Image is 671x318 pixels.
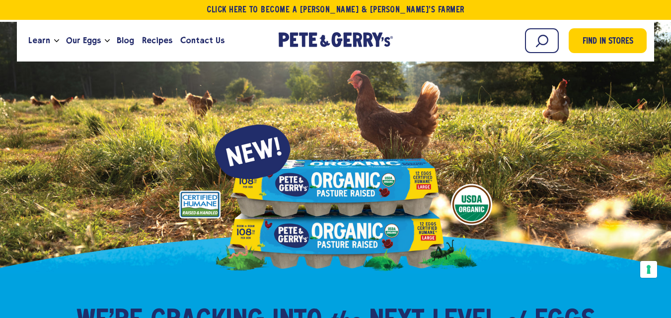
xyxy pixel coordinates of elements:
[66,34,101,47] span: Our Eggs
[28,34,50,47] span: Learn
[113,27,138,54] a: Blog
[640,261,657,278] button: Your consent preferences for tracking technologies
[142,34,172,47] span: Recipes
[583,35,633,49] span: Find in Stores
[176,27,228,54] a: Contact Us
[54,39,59,43] button: Open the dropdown menu for Learn
[62,27,105,54] a: Our Eggs
[569,28,647,53] a: Find in Stores
[105,39,110,43] button: Open the dropdown menu for Our Eggs
[117,34,134,47] span: Blog
[180,34,224,47] span: Contact Us
[138,27,176,54] a: Recipes
[24,27,54,54] a: Learn
[525,28,559,53] input: Search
